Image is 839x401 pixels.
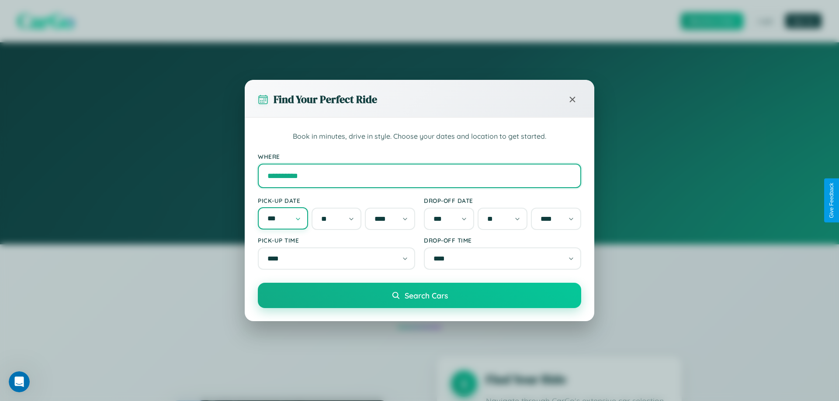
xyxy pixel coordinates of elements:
[424,197,581,204] label: Drop-off Date
[258,283,581,308] button: Search Cars
[258,197,415,204] label: Pick-up Date
[424,236,581,244] label: Drop-off Time
[258,153,581,160] label: Where
[258,131,581,142] p: Book in minutes, drive in style. Choose your dates and location to get started.
[274,92,377,106] h3: Find Your Perfect Ride
[258,236,415,244] label: Pick-up Time
[405,291,448,300] span: Search Cars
